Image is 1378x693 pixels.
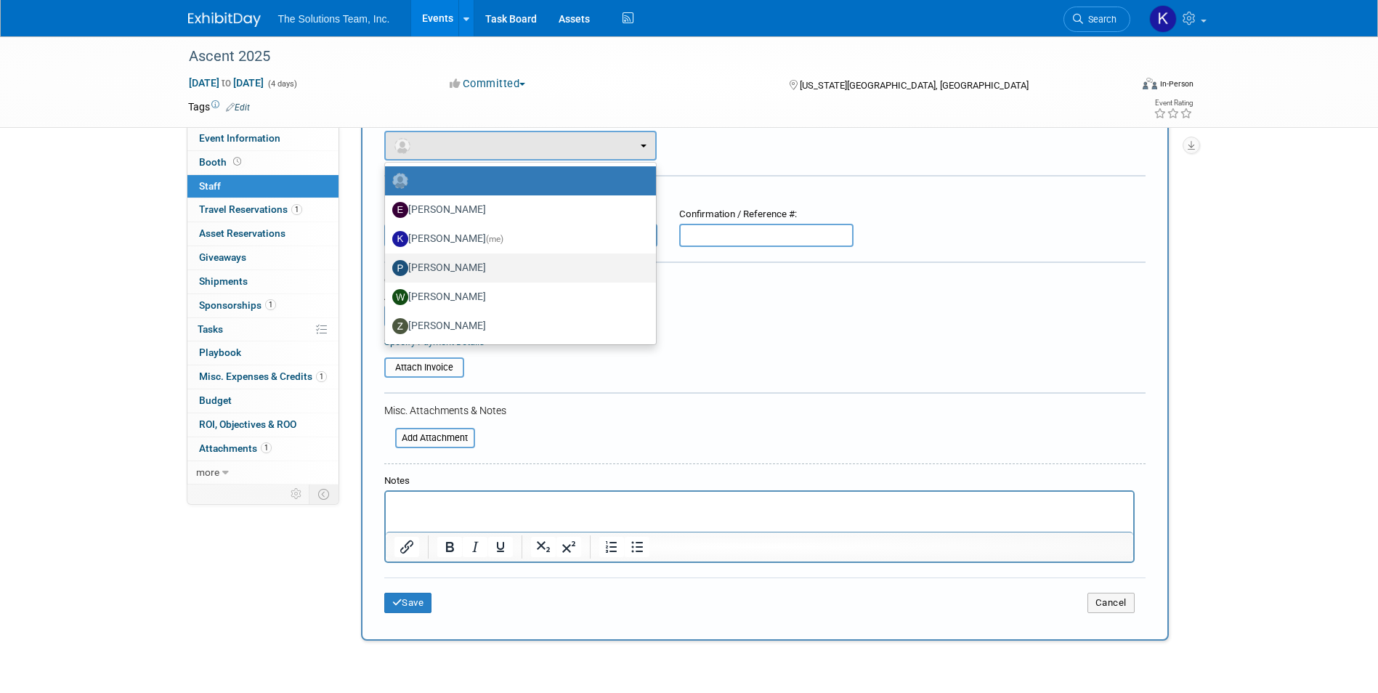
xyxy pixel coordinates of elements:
div: Event Format [1045,76,1194,97]
td: Tags [188,100,250,114]
span: (4 days) [267,79,297,89]
a: Edit [226,102,250,113]
a: Search [1063,7,1130,32]
span: 1 [316,371,327,382]
span: Booth [199,156,244,168]
button: Save [384,593,432,613]
span: Asset Reservations [199,227,285,239]
span: Staff [199,180,221,192]
div: In-Person [1159,78,1193,89]
span: to [219,77,233,89]
span: [US_STATE][GEOGRAPHIC_DATA], [GEOGRAPHIC_DATA] [800,80,1029,91]
span: Playbook [199,346,241,358]
a: Travel Reservations1 [187,198,339,222]
span: ROI, Objectives & ROO [199,418,296,430]
a: Misc. Expenses & Credits1 [187,365,339,389]
button: Bold [437,537,462,557]
a: Tasks [187,318,339,341]
span: Search [1083,14,1116,25]
span: 1 [265,299,276,310]
a: Playbook [187,341,339,365]
div: Misc. Attachments & Notes [384,403,1146,418]
span: [DATE] [DATE] [188,76,264,89]
span: Giveaways [199,251,246,263]
a: Sponsorships1 [187,294,339,317]
div: Event Rating [1154,100,1193,107]
span: Event Information [199,132,280,144]
div: Ascent 2025 [184,44,1109,70]
td: Personalize Event Tab Strip [284,485,309,503]
div: Notes [384,474,1135,488]
button: Insert/edit link [394,537,419,557]
a: Asset Reservations [187,222,339,246]
a: Budget [187,389,339,413]
button: Numbered list [599,537,624,557]
img: ExhibitDay [188,12,261,27]
span: Sponsorships [199,299,276,311]
img: E.jpg [392,202,408,218]
a: Shipments [187,270,339,293]
span: 1 [261,442,272,453]
img: Unassigned-User-Icon.png [392,173,408,189]
label: [PERSON_NAME] [392,198,641,222]
span: Attachments [199,442,272,454]
span: The Solutions Team, Inc. [278,13,390,25]
button: Bullet list [625,537,649,557]
a: Giveaways [187,246,339,269]
img: W.jpg [392,289,408,305]
span: Tasks [198,323,223,335]
button: Committed [445,76,531,92]
span: Shipments [199,275,248,287]
a: Specify Payment Details [384,336,485,347]
iframe: Rich Text Area [386,492,1133,532]
button: Superscript [556,537,581,557]
div: Registration / Ticket Info (optional) [384,186,1146,200]
button: Cancel [1087,593,1135,613]
span: (me) [486,234,503,244]
img: Z.jpg [392,318,408,334]
a: ROI, Objectives & ROO [187,413,339,437]
span: Travel Reservations [199,203,302,215]
span: Budget [199,394,232,406]
span: 1 [291,204,302,215]
button: Italic [463,537,487,557]
td: Toggle Event Tabs [309,485,339,503]
label: [PERSON_NAME] [392,285,641,309]
label: [PERSON_NAME] [392,227,641,251]
span: more [196,466,219,478]
a: more [187,461,339,485]
label: [PERSON_NAME] [392,315,641,338]
a: Event Information [187,127,339,150]
div: Confirmation / Reference #: [679,208,854,222]
a: Booth [187,151,339,174]
img: Kaelon Harris [1149,5,1177,33]
a: Staff [187,175,339,198]
img: K.jpg [392,231,408,247]
img: Format-Inperson.png [1143,78,1157,89]
label: [PERSON_NAME] [392,256,641,280]
img: P.jpg [392,260,408,276]
a: Attachments1 [187,437,339,461]
button: Subscript [531,537,556,557]
div: Cost: [384,274,1146,288]
span: Booth not reserved yet [230,156,244,167]
span: Misc. Expenses & Credits [199,370,327,382]
button: Underline [488,537,513,557]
